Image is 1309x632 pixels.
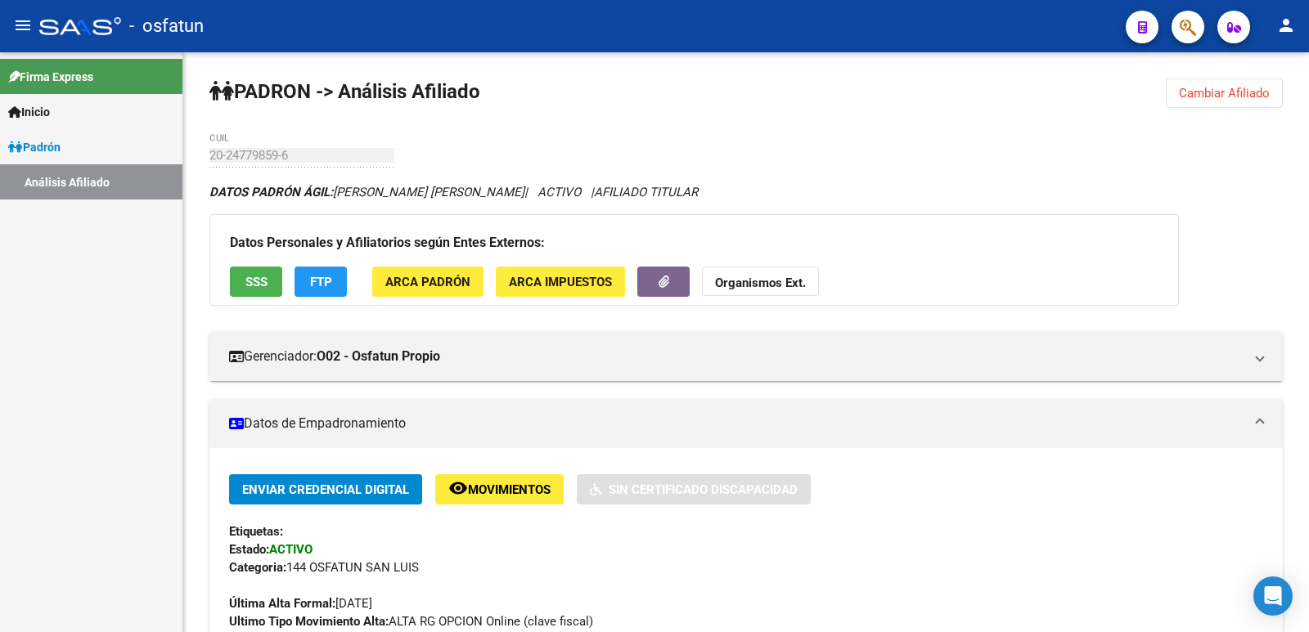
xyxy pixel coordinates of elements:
span: Movimientos [468,482,551,497]
div: Open Intercom Messenger [1253,576,1293,616]
span: ARCA Padrón [385,275,470,289]
span: FTP [310,275,332,289]
strong: Última Alta Formal: [229,596,335,611]
span: - osfatun [129,8,204,44]
button: FTP [295,267,347,297]
strong: O02 - Osfatun Propio [317,347,440,365]
strong: PADRON -> Análisis Afiliado [209,80,480,103]
button: Enviar Credencial Digital [229,474,422,504]
span: Padrón [8,138,61,156]
button: Organismos Ext. [702,267,819,297]
button: ARCA Padrón [372,267,484,297]
strong: Estado: [229,542,269,557]
mat-icon: remove_red_eye [448,478,468,498]
strong: Ultimo Tipo Movimiento Alta: [229,614,389,629]
span: Sin Certificado Discapacidad [609,482,798,497]
button: Sin Certificado Discapacidad [577,474,811,504]
strong: ACTIVO [269,542,313,557]
mat-panel-title: Gerenciador: [229,347,1244,365]
mat-expansion-panel-header: Datos de Empadronamiento [209,399,1283,448]
span: ARCA Impuestos [509,275,612,289]
h3: Datos Personales y Afiliatorios según Entes Externos: [230,231,1158,254]
span: AFILIADO TITULAR [594,185,698,199]
strong: Organismos Ext. [715,276,806,290]
span: [PERSON_NAME] [PERSON_NAME] [209,185,524,199]
mat-expansion-panel-header: Gerenciador:O02 - Osfatun Propio [209,332,1283,381]
button: SSS [230,267,282,297]
i: | ACTIVO | [209,185,698,199]
button: ARCA Impuestos [496,267,625,297]
strong: Categoria: [229,560,286,575]
button: Cambiar Afiliado [1166,78,1283,108]
span: [DATE] [229,596,372,611]
span: SSS [245,275,268,289]
mat-panel-title: Datos de Empadronamiento [229,415,1244,433]
span: Cambiar Afiliado [1179,86,1270,101]
span: Inicio [8,103,50,121]
strong: Etiquetas: [229,524,283,539]
mat-icon: person [1276,16,1296,35]
div: 144 OSFATUN SAN LUIS [229,558,1263,576]
mat-icon: menu [13,16,33,35]
span: Enviar Credencial Digital [242,482,409,497]
strong: DATOS PADRÓN ÁGIL: [209,185,333,199]
span: Firma Express [8,68,93,86]
button: Movimientos [435,474,564,504]
span: ALTA RG OPCION Online (clave fiscal) [229,614,593,629]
